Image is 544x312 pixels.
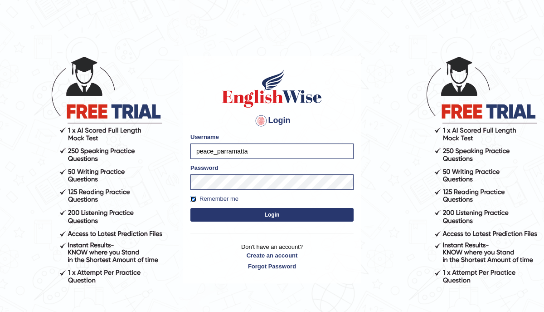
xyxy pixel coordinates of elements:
[190,243,354,271] p: Don't have an account?
[190,163,218,172] label: Password
[190,262,354,271] a: Forgot Password
[190,251,354,260] a: Create an account
[190,208,354,222] button: Login
[190,114,354,128] h4: Login
[190,196,196,202] input: Remember me
[190,133,219,141] label: Username
[190,194,238,203] label: Remember me
[220,68,324,109] img: Logo of English Wise sign in for intelligent practice with AI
